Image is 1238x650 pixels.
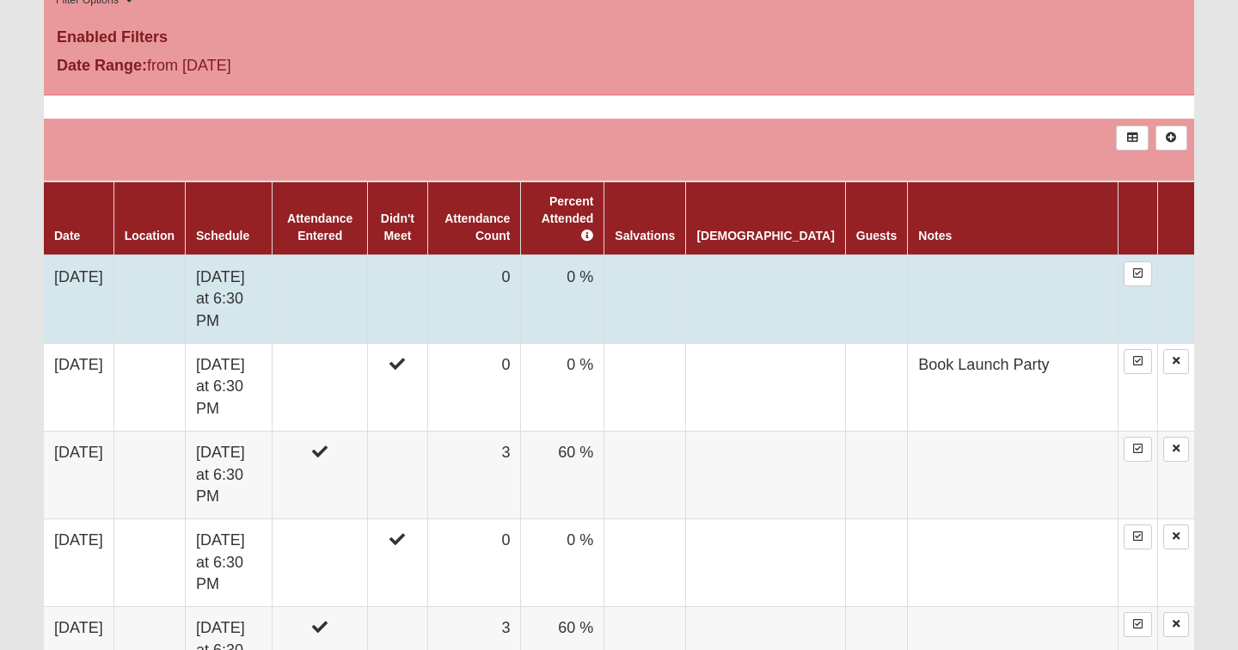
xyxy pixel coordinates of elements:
[1124,524,1152,549] a: Enter Attendance
[57,54,147,77] label: Date Range:
[1124,437,1152,462] a: Enter Attendance
[444,212,510,242] a: Attendance Count
[44,255,113,344] td: [DATE]
[427,255,521,344] td: 0
[845,181,907,255] th: Guests
[1124,349,1152,374] a: Enter Attendance
[521,343,604,431] td: 0 %
[521,518,604,606] td: 0 %
[1163,349,1189,374] a: Delete
[542,194,594,242] a: Percent Attended
[521,255,604,344] td: 0 %
[186,255,273,344] td: [DATE] at 6:30 PM
[57,28,1181,47] h4: Enabled Filters
[1163,612,1189,637] a: Delete
[918,229,952,242] a: Notes
[521,431,604,518] td: 60 %
[44,431,113,518] td: [DATE]
[125,229,175,242] a: Location
[686,181,845,255] th: [DEMOGRAPHIC_DATA]
[604,181,686,255] th: Salvations
[427,518,521,606] td: 0
[196,229,249,242] a: Schedule
[1163,524,1189,549] a: Delete
[427,431,521,518] td: 3
[1163,437,1189,462] a: Delete
[287,212,352,242] a: Attendance Entered
[44,54,427,82] div: from [DATE]
[1124,261,1152,286] a: Enter Attendance
[44,343,113,431] td: [DATE]
[908,343,1118,431] td: Book Launch Party
[1155,126,1187,150] a: Alt+N
[54,229,80,242] a: Date
[1124,612,1152,637] a: Enter Attendance
[186,431,273,518] td: [DATE] at 6:30 PM
[427,343,521,431] td: 0
[186,343,273,431] td: [DATE] at 6:30 PM
[1116,126,1148,150] a: Export to Excel
[44,518,113,606] td: [DATE]
[381,212,414,242] a: Didn't Meet
[186,518,273,606] td: [DATE] at 6:30 PM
